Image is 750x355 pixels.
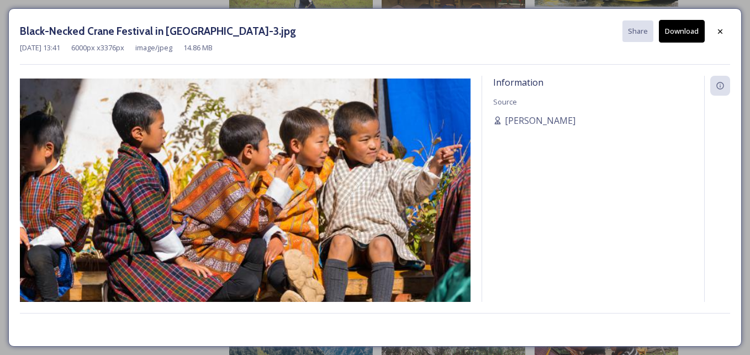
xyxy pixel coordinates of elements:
span: 6000 px x 3376 px [71,43,124,53]
span: [PERSON_NAME] [505,114,575,127]
img: LLL08558%282%29.jpg [20,79,471,332]
span: image/jpeg [135,43,172,53]
span: Information [493,76,543,88]
h3: Black-Necked Crane Festival in [GEOGRAPHIC_DATA]-3.jpg [20,23,296,39]
span: 14.86 MB [183,43,213,53]
span: Source [493,97,517,107]
span: [DATE] 13:41 [20,43,60,53]
button: Download [659,20,705,43]
button: Share [622,20,653,42]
